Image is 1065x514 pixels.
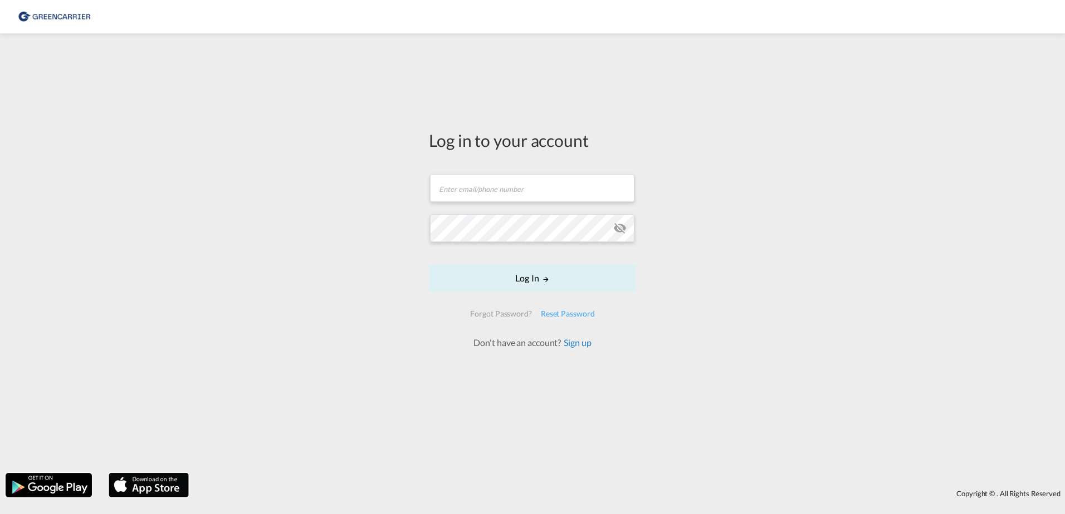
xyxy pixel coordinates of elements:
div: Copyright © . All Rights Reserved [194,484,1065,503]
img: 8cf206808afe11efa76fcd1e3d746489.png [17,4,92,29]
div: Log in to your account [429,128,636,152]
input: Enter email/phone number [430,174,634,202]
img: apple.png [108,472,190,498]
md-icon: icon-eye-off [613,221,627,235]
div: Don't have an account? [461,337,603,349]
a: Sign up [561,337,591,348]
img: google.png [4,472,93,498]
div: Reset Password [536,304,599,324]
button: LOGIN [429,264,636,292]
div: Forgot Password? [466,304,536,324]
